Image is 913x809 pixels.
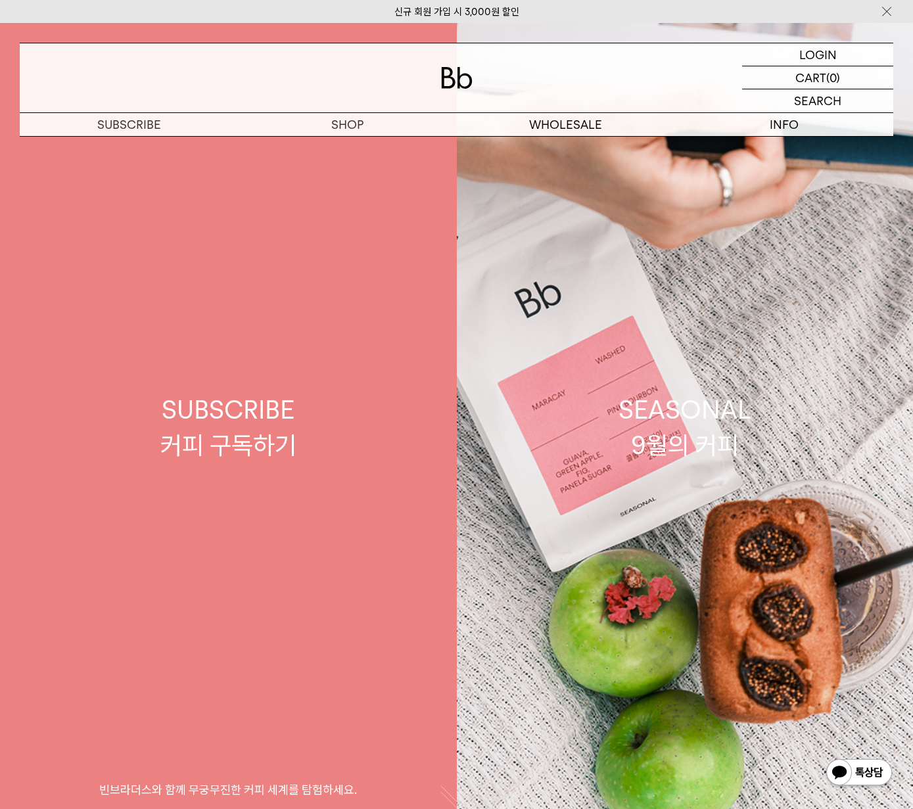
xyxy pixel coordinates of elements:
[457,113,675,136] p: WHOLESALE
[441,67,473,89] img: 로고
[160,392,296,462] div: SUBSCRIBE 커피 구독하기
[799,43,837,66] p: LOGIN
[826,66,840,89] p: (0)
[20,113,238,136] a: SUBSCRIBE
[619,392,751,462] div: SEASONAL 9월의 커피
[742,43,893,66] a: LOGIN
[794,89,841,112] p: SEARCH
[238,113,456,136] a: SHOP
[742,66,893,89] a: CART (0)
[675,113,893,136] p: INFO
[825,758,893,789] img: 카카오톡 채널 1:1 채팅 버튼
[795,66,826,89] p: CART
[394,6,519,18] a: 신규 회원 가입 시 3,000원 할인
